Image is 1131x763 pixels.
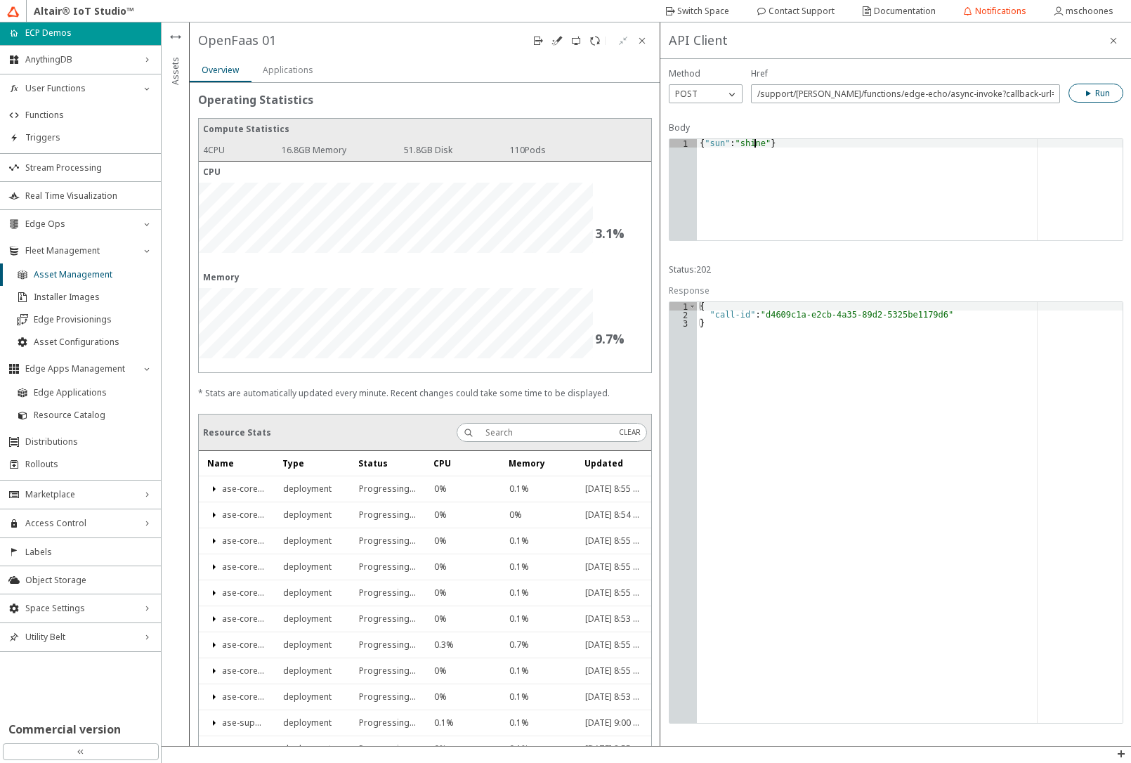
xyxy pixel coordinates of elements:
unity-typography: CPU [203,166,647,178]
unity-typography: Status: 202 [669,255,711,285]
unity-button: Synced Things [586,31,605,50]
unity-typography: 51.8 GB Disk [404,144,452,157]
span: Object Storage [25,575,152,586]
span: Edge Applications [34,387,152,398]
div: 1 [669,302,697,311]
unity-button: View Thing [529,31,548,50]
span: Utility Belt [25,632,136,643]
span: Asset Management [34,269,152,280]
span: Marketplace [25,489,136,500]
unity-typography: Operating Statistics [198,91,652,114]
span: Resource Catalog [34,410,152,421]
span: Stream Processing [25,162,152,174]
unity-typography: 9.7% [595,330,651,348]
div: 3 [669,319,697,327]
span: Space Settings [25,603,136,614]
span: User Functions [25,83,136,94]
p: ECP Demos [25,27,72,39]
span: Toggle code folding, rows 1 through 3 [688,302,696,311]
unity-button: Recreate Setup [548,31,567,50]
span: Edge Ops [25,219,136,230]
unity-typography: Memory [203,271,647,284]
unity-typography: 16.8 GB Memory [282,144,346,157]
span: Distributions [25,436,152,448]
span: Triggers [25,132,152,143]
unity-typography: 110 Pods [510,144,546,157]
unity-typography: Response [669,285,1123,297]
unity-typography: * Stats are automatically updated every minute. Recent changes could take some time to be displayed. [198,387,652,400]
div: 1 [669,139,697,148]
span: Edge Provisionings [34,314,152,325]
div: 2 [669,311,697,319]
span: Rollouts [25,459,152,470]
span: AnythingDB [25,54,136,65]
span: Fleet Management [25,245,136,256]
span: Labels [25,547,152,558]
span: Real Time Visualization [25,190,152,202]
unity-typography: Body [669,122,1123,134]
span: Functions [25,110,152,121]
span: Edge Apps Management [25,363,136,374]
unity-typography: 3.1% [595,224,651,243]
span: Installer Images [34,292,152,303]
span: Asset Configurations [34,337,152,348]
unity-typography: 4 CPU [203,144,225,157]
unity-typography: Compute Statistics [203,123,647,136]
span: Access Control [25,518,136,529]
unity-button: API Client [567,31,586,50]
